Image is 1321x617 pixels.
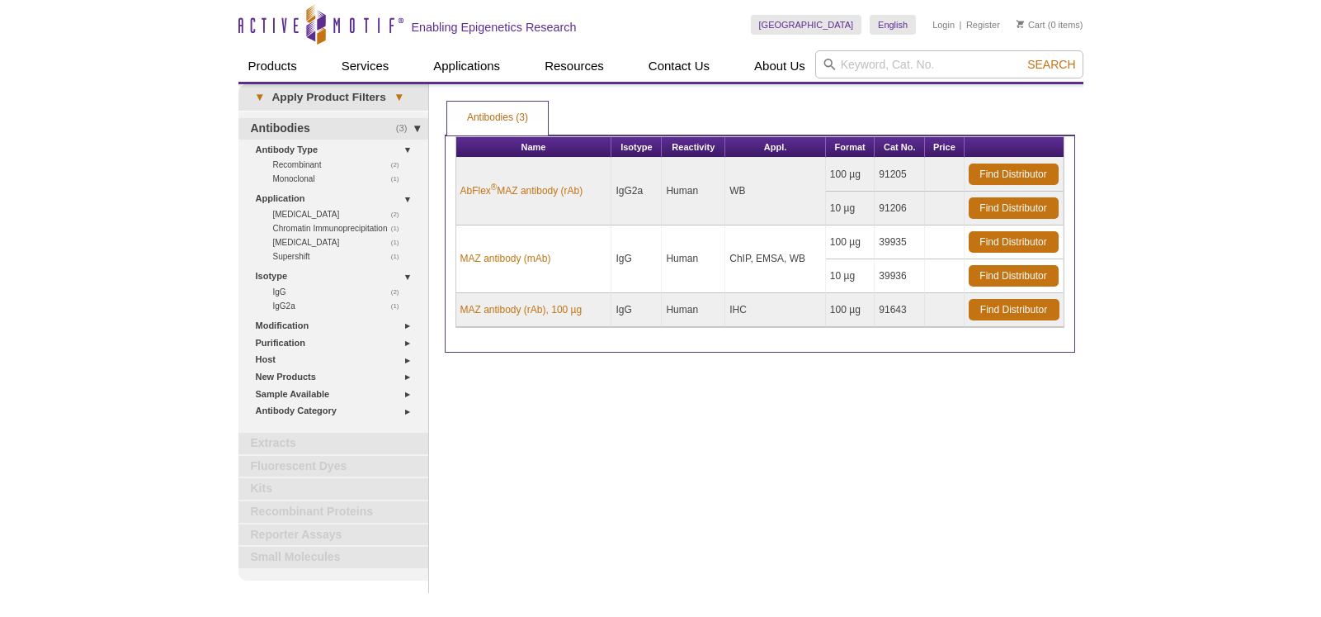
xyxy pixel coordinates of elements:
[391,249,408,263] span: (1)
[238,478,428,500] a: Kits
[611,225,662,293] td: IgG
[391,235,408,249] span: (1)
[238,524,428,546] a: Reporter Assays
[256,402,418,420] a: Antibody Category
[875,158,925,192] td: 91205
[826,192,875,225] td: 10 µg
[247,90,272,105] span: ▾
[639,50,719,82] a: Contact Us
[875,293,925,327] td: 91643
[238,433,428,454] a: Extracts
[412,20,577,35] h2: Enabling Epigenetics Research
[725,225,826,293] td: ChIP, EMSA, WB
[273,249,408,263] a: (1)Supershift
[744,50,815,82] a: About Us
[256,386,418,403] a: Sample Available
[256,351,418,368] a: Host
[826,293,875,327] td: 100 µg
[1017,15,1083,35] li: (0 items)
[256,335,418,352] a: Purification
[273,285,408,299] a: (2)IgG
[447,102,548,135] a: Antibodies (3)
[256,141,418,159] a: Antibody Type
[273,158,408,172] a: (2)Recombinant
[1017,20,1024,28] img: Your Cart
[238,456,428,477] a: Fluorescent Dyes
[391,285,408,299] span: (2)
[932,19,955,31] a: Login
[611,137,662,158] th: Isotype
[826,259,875,293] td: 10 µg
[256,317,418,335] a: Modification
[925,137,964,158] th: Price
[969,265,1059,287] a: Find Distributor
[396,118,417,140] span: (3)
[875,192,925,225] td: 91206
[273,221,408,235] a: (1)Chromatin Immunoprecipitation
[491,183,497,192] sup: ®
[611,158,662,225] td: IgG2a
[875,137,925,158] th: Cat No.
[256,190,418,207] a: Application
[875,225,925,259] td: 39935
[826,137,875,158] th: Format
[238,50,307,82] a: Products
[662,225,725,293] td: Human
[875,259,925,293] td: 39936
[386,90,412,105] span: ▾
[826,225,875,259] td: 100 µg
[969,197,1059,219] a: Find Distributor
[725,293,826,327] td: IHC
[391,158,408,172] span: (2)
[391,221,408,235] span: (1)
[611,293,662,327] td: IgG
[1022,57,1080,72] button: Search
[391,299,408,313] span: (1)
[273,299,408,313] a: (1)IgG2a
[332,50,399,82] a: Services
[273,207,408,221] a: (2)[MEDICAL_DATA]
[751,15,862,35] a: [GEOGRAPHIC_DATA]
[391,172,408,186] span: (1)
[391,207,408,221] span: (2)
[1027,58,1075,71] span: Search
[238,84,428,111] a: ▾Apply Product Filters▾
[662,137,725,158] th: Reactivity
[966,19,1000,31] a: Register
[456,137,612,158] th: Name
[273,235,408,249] a: (1)[MEDICAL_DATA]
[535,50,614,82] a: Resources
[969,231,1059,253] a: Find Distributor
[725,158,826,225] td: WB
[1017,19,1045,31] a: Cart
[273,172,408,186] a: (1)Monoclonal
[256,368,418,386] a: New Products
[460,183,583,198] a: AbFlex®MAZ antibody (rAb)
[725,137,826,158] th: Appl.
[662,158,725,225] td: Human
[969,299,1059,320] a: Find Distributor
[460,302,583,317] a: MAZ antibody (rAb), 100 µg
[815,50,1083,78] input: Keyword, Cat. No.
[238,118,428,140] a: (3)Antibodies
[969,164,1059,185] a: Find Distributor
[960,15,962,35] li: |
[256,268,418,285] a: Isotype
[662,293,725,327] td: Human
[870,15,916,35] a: English
[460,251,551,266] a: MAZ antibody (mAb)
[826,158,875,192] td: 100 µg
[238,501,428,523] a: Recombinant Proteins
[238,547,428,568] a: Small Molecules
[423,50,510,82] a: Applications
